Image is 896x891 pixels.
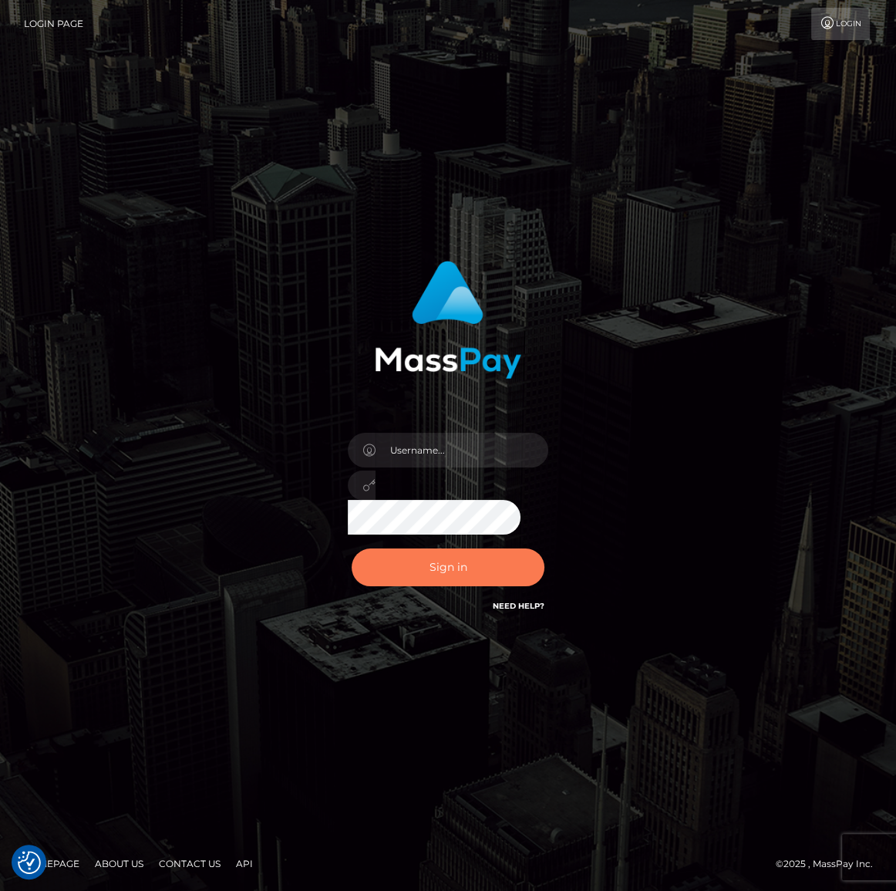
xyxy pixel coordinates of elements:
[89,852,150,876] a: About Us
[18,851,41,874] button: Consent Preferences
[375,261,521,379] img: MassPay Login
[776,856,884,872] div: © 2025 , MassPay Inc.
[17,852,86,876] a: Homepage
[811,8,870,40] a: Login
[153,852,227,876] a: Contact Us
[352,548,544,586] button: Sign in
[24,8,83,40] a: Login Page
[493,601,544,611] a: Need Help?
[18,851,41,874] img: Revisit consent button
[230,852,259,876] a: API
[376,433,548,467] input: Username...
